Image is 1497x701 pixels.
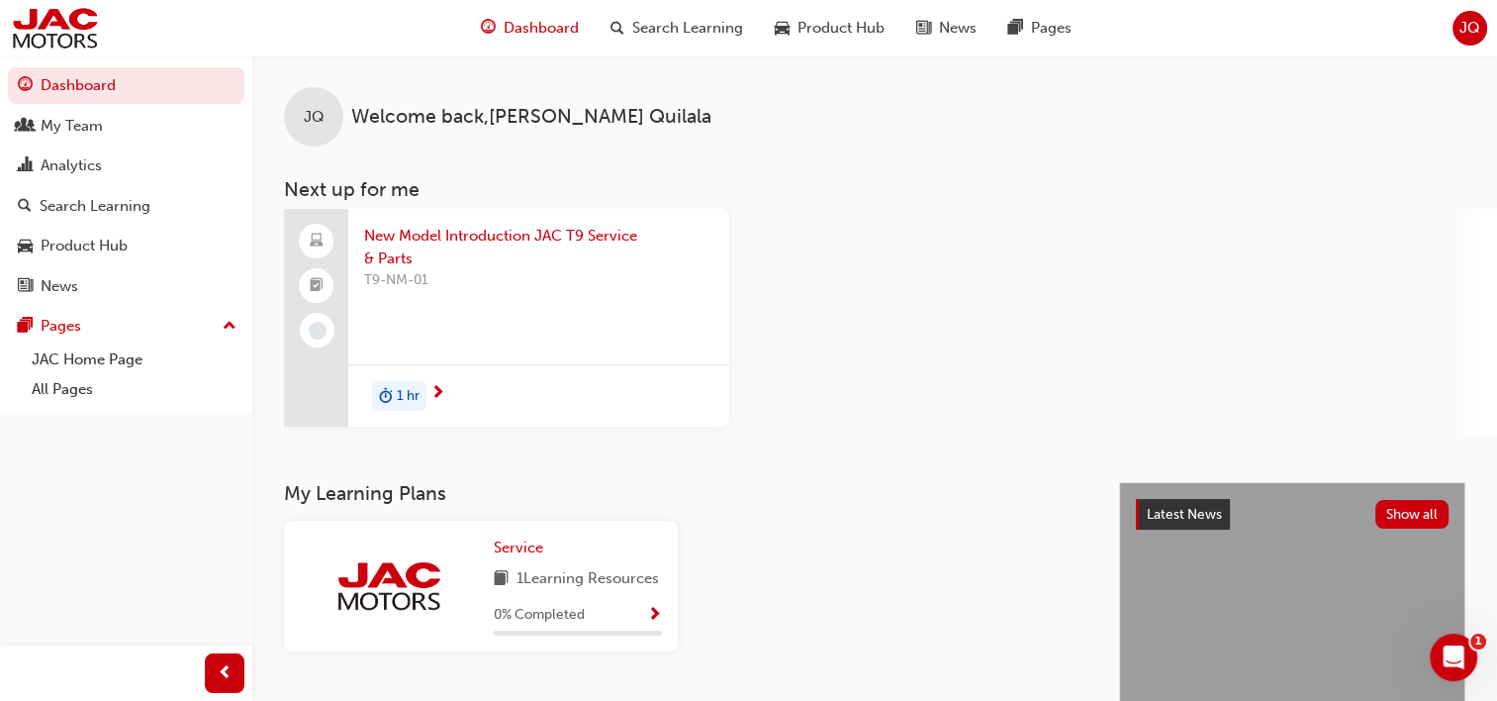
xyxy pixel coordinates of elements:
iframe: Intercom live chat [1430,634,1477,681]
a: Latest NewsShow all [1136,499,1449,531]
a: car-iconProduct Hub [759,8,900,49]
button: Show all [1375,500,1450,529]
div: News [41,275,78,298]
a: Analytics [8,148,244,184]
a: news-iconNews [900,8,992,49]
span: pages-icon [18,318,33,336]
h3: My Learning Plans [284,482,1087,505]
a: Search Learning [8,188,244,225]
span: Service [494,539,543,556]
a: pages-iconPages [992,8,1087,49]
button: DashboardMy TeamAnalyticsSearch LearningProduct HubNews [8,63,244,308]
span: people-icon [18,118,33,136]
span: search-icon [610,16,624,41]
span: car-icon [18,238,33,255]
span: New Model Introduction JAC T9 Service & Parts [364,225,713,269]
button: Show Progress [647,603,662,628]
a: Product Hub [8,228,244,264]
span: laptop-icon [310,229,324,254]
a: News [8,268,244,305]
span: up-icon [223,314,236,340]
span: car-icon [775,16,790,41]
span: T9-NM-01 [364,269,713,292]
span: 1 hr [397,385,420,408]
div: Pages [41,315,81,338]
div: Product Hub [41,235,128,257]
span: News [939,17,977,40]
div: My Team [41,115,103,138]
span: Search Learning [632,17,743,40]
span: Product Hub [797,17,885,40]
span: prev-icon [218,661,233,686]
a: search-iconSearch Learning [595,8,759,49]
button: Pages [8,308,244,345]
span: pages-icon [1008,16,1023,41]
a: JAC Home Page [24,345,244,375]
button: JQ [1452,11,1487,46]
span: JQ [304,106,325,129]
span: JQ [1459,17,1480,40]
span: news-icon [916,16,931,41]
span: Latest News [1147,506,1222,523]
span: news-icon [18,278,33,296]
span: 1 Learning Resources [516,567,659,592]
div: Search Learning [40,195,150,218]
span: Pages [1031,17,1072,40]
a: Service [494,537,551,559]
h3: Next up for me [252,178,1497,201]
span: book-icon [494,567,509,592]
span: guage-icon [481,16,496,41]
span: 0 % Completed [494,604,585,627]
span: chart-icon [18,157,33,175]
img: jac-portal [334,559,443,613]
div: Analytics [41,154,102,177]
span: Show Progress [647,607,662,625]
a: New Model Introduction JAC T9 Service & PartsT9-NM-01duration-icon1 hr [284,209,729,427]
a: All Pages [24,374,244,405]
span: booktick-icon [310,273,324,299]
a: Dashboard [8,67,244,104]
a: My Team [8,108,244,145]
span: guage-icon [18,77,33,95]
span: Welcome back , [PERSON_NAME] Quilala [351,106,711,129]
span: search-icon [18,198,32,216]
span: next-icon [430,385,445,403]
span: 1 [1470,634,1486,650]
span: Dashboard [504,17,579,40]
a: guage-iconDashboard [465,8,595,49]
img: jac-portal [10,6,100,50]
span: learningRecordVerb_NONE-icon [309,322,327,340]
span: duration-icon [379,383,393,409]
